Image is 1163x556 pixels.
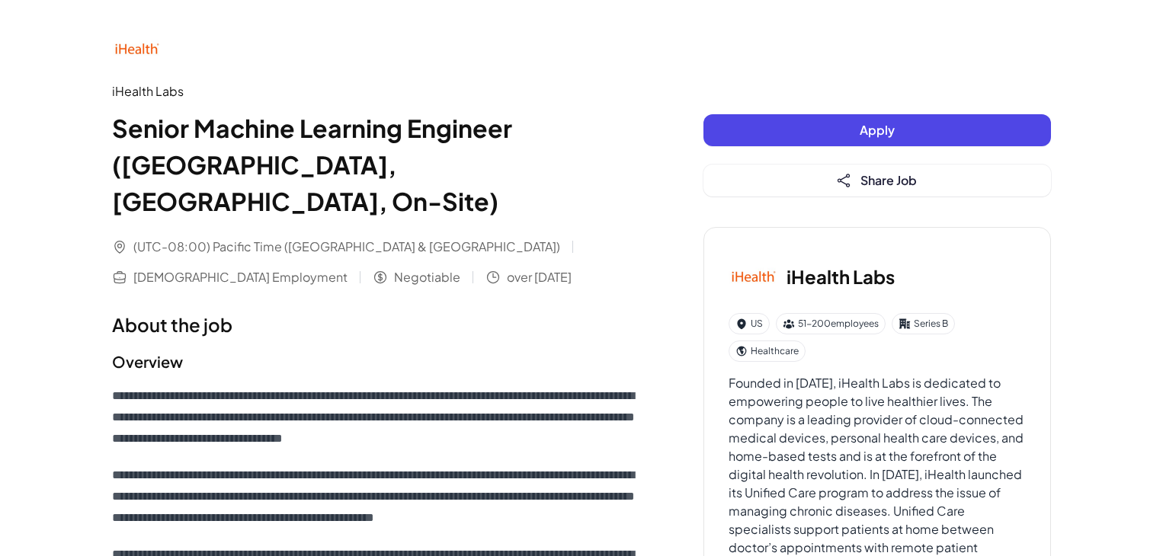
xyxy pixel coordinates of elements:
[729,313,770,334] div: US
[112,82,642,101] div: iHealth Labs
[860,122,895,138] span: Apply
[787,263,895,290] h3: iHealth Labs
[860,172,917,188] span: Share Job
[112,110,642,219] h1: Senior Machine Learning Engineer ([GEOGRAPHIC_DATA], [GEOGRAPHIC_DATA], On-Site)
[112,350,642,373] h2: Overview
[507,268,572,286] span: over [DATE]
[112,24,161,73] img: iH
[112,311,642,338] h1: About the job
[892,313,955,334] div: Series B
[133,268,348,286] span: [DEMOGRAPHIC_DATA] Employment
[703,165,1051,197] button: Share Job
[703,114,1051,146] button: Apply
[776,313,886,334] div: 51-200 employees
[729,340,806,362] div: Healthcare
[394,268,460,286] span: Negotiable
[133,238,560,256] span: (UTC-08:00) Pacific Time ([GEOGRAPHIC_DATA] & [GEOGRAPHIC_DATA])
[729,252,777,301] img: iH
